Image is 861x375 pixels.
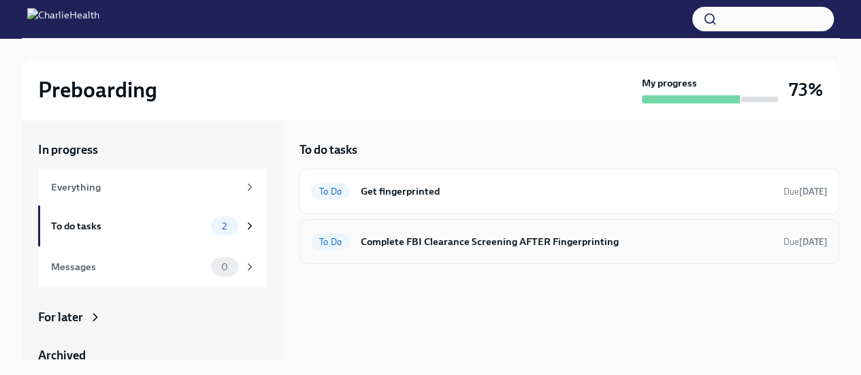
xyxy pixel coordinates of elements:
span: August 28th, 2025 09:00 [783,235,828,248]
img: CharlieHealth [27,8,99,30]
strong: [DATE] [799,186,828,197]
a: To DoComplete FBI Clearance Screening AFTER FingerprintingDue[DATE] [311,231,828,252]
a: To DoGet fingerprintedDue[DATE] [311,180,828,202]
span: 0 [213,262,236,272]
a: Messages0 [38,246,267,287]
span: To Do [311,186,350,197]
a: For later [38,309,267,325]
strong: My progress [642,76,697,90]
div: For later [38,309,83,325]
h6: Complete FBI Clearance Screening AFTER Fingerprinting [361,234,773,249]
span: Due [783,186,828,197]
h2: Preboarding [38,76,157,103]
span: August 25th, 2025 09:00 [783,185,828,198]
a: In progress [38,142,267,158]
span: To Do [311,237,350,247]
h5: To do tasks [299,142,357,158]
a: Everything [38,169,267,206]
h3: 73% [789,78,823,102]
div: To do tasks [51,218,206,233]
h6: Get fingerprinted [361,184,773,199]
a: Archived [38,347,267,363]
strong: [DATE] [799,237,828,247]
a: To do tasks2 [38,206,267,246]
span: 2 [214,221,235,231]
div: Messages [51,259,206,274]
div: Everything [51,180,238,195]
span: Due [783,237,828,247]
